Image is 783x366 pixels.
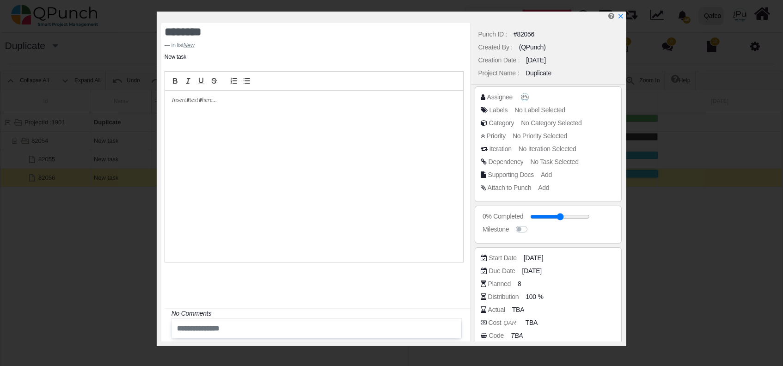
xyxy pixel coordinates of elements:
[488,305,505,315] div: Actual
[489,157,524,167] div: Dependency
[487,131,506,141] div: Priority
[488,170,534,180] div: Supporting Docs
[488,292,519,302] div: Distribution
[488,279,511,289] div: Planned
[489,144,512,154] div: Iteration
[522,266,542,276] span: [DATE]
[488,183,532,193] div: Attach to Punch
[489,253,517,263] div: Start Date
[514,106,565,114] span: No Label Selected
[521,93,529,101] span: (QPunch)
[489,105,508,115] div: Labels
[483,212,523,221] div: 0% Completed
[526,292,543,302] span: 100 %
[511,332,523,339] i: TBA
[526,318,538,328] span: TBA
[521,93,529,101] img: avatar
[483,225,509,234] div: Milestone
[518,279,521,289] span: 8
[530,158,578,165] span: No Task Selected
[519,145,576,152] span: No Iteration Selected
[524,253,543,263] span: [DATE]
[489,318,519,328] div: Cost
[538,184,549,191] span: Add
[541,171,552,178] span: Add
[512,305,524,315] span: TBA
[171,310,211,317] i: No Comments
[513,132,567,140] span: No Priority Selected
[489,331,504,341] div: Code
[521,119,581,127] span: No Category Selected
[489,118,514,128] div: Category
[478,68,519,78] div: Project Name :
[489,266,515,276] div: Due Date
[501,317,518,329] i: QAR
[487,92,513,102] div: Assignee
[526,68,551,78] div: Duplicate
